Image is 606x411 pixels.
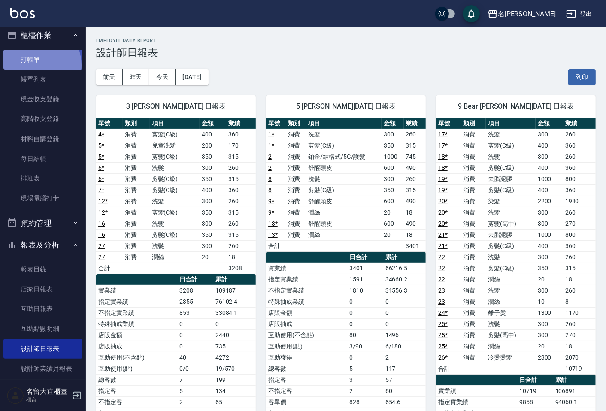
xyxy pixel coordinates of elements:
td: 315 [404,184,426,196]
td: 0 [347,318,383,329]
td: 不指定實業績 [96,307,177,318]
td: 20 [382,229,403,240]
td: 消費 [461,307,486,318]
a: 22 [438,265,445,272]
td: 315 [226,229,256,240]
td: 剪髮(C級) [150,173,200,184]
td: 消費 [123,240,149,251]
th: 日合計 [177,274,213,285]
td: 853 [177,307,213,318]
td: 1000 [536,229,563,240]
th: 類別 [123,118,149,129]
td: 剪髮(C級) [150,229,200,240]
td: 消費 [286,184,306,196]
td: 3208 [226,263,256,274]
th: 類別 [286,118,306,129]
span: 9 Bear [PERSON_NAME][DATE] 日報表 [446,102,585,111]
td: 300 [382,173,403,184]
td: 1300 [536,307,563,318]
td: 消費 [461,196,486,207]
a: 互助日報表 [3,299,82,319]
td: 0 [383,307,426,318]
td: 300 [200,162,226,173]
a: 8 [268,187,272,193]
td: 1170 [563,307,596,318]
td: 300 [382,129,403,140]
td: 34660.2 [383,274,426,285]
td: 260 [563,151,596,162]
td: 350 [200,229,226,240]
td: 1000 [382,151,403,162]
td: 剪髮(C級) [306,140,382,151]
td: 不指定實業績 [266,285,347,296]
td: 洗髮 [486,207,536,218]
td: 19/570 [213,363,256,374]
td: 2200 [536,196,563,207]
td: 2 [383,352,426,363]
td: 260 [563,285,596,296]
td: 260 [226,240,256,251]
td: 潤絲 [486,274,536,285]
td: 260 [563,251,596,263]
th: 項目 [486,118,536,129]
td: 互助使用(不含點) [266,329,347,341]
td: 消費 [286,173,306,184]
td: 消費 [286,218,306,229]
td: 260 [563,207,596,218]
td: 消費 [461,151,486,162]
table: a dense table [96,118,256,274]
a: 8 [268,175,272,182]
td: 0 [347,352,383,363]
td: 20 [200,251,226,263]
td: 剪髮(C級) [486,184,536,196]
td: 300 [536,218,563,229]
h3: 設計師日報表 [96,47,596,59]
td: 2070 [563,352,596,363]
a: 2 [268,164,272,171]
button: 櫃檯作業 [3,24,82,46]
td: 360 [563,162,596,173]
td: 20 [536,274,563,285]
td: 消費 [123,151,149,162]
a: 高階收支登錄 [3,109,82,129]
td: 消費 [461,207,486,218]
button: 報表及分析 [3,234,82,256]
a: 報表目錄 [3,260,82,279]
td: 2440 [213,329,256,341]
td: 剪髮(高中) [486,329,536,341]
button: [DATE] [176,69,208,85]
td: 260 [563,129,596,140]
td: 消費 [286,207,306,218]
th: 單號 [266,118,286,129]
button: 前天 [96,69,123,85]
td: 600 [382,162,403,173]
td: 消費 [461,263,486,274]
td: 消費 [123,251,149,263]
td: 18 [404,207,426,218]
td: 490 [404,162,426,173]
td: 800 [563,173,596,184]
td: 店販抽成 [96,341,177,352]
td: 600 [382,218,403,229]
td: 去脂泥膠 [486,229,536,240]
td: 0 [213,318,256,329]
td: 400 [536,184,563,196]
th: 金額 [200,118,226,129]
button: 預約管理 [3,212,82,234]
td: 0 [383,296,426,307]
td: 消費 [461,296,486,307]
span: 5 [PERSON_NAME][DATE] 日報表 [276,102,415,111]
a: 店家日報表 [3,279,82,299]
td: 洗髮 [150,162,200,173]
td: 消費 [461,285,486,296]
td: 260 [226,218,256,229]
td: 消費 [461,274,486,285]
table: a dense table [266,118,426,252]
td: 31556.3 [383,285,426,296]
td: 0/0 [177,363,213,374]
td: 300 [536,151,563,162]
td: 剪髮(C級) [486,263,536,274]
a: 排班表 [3,169,82,188]
th: 單號 [436,118,461,129]
td: 300 [200,218,226,229]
